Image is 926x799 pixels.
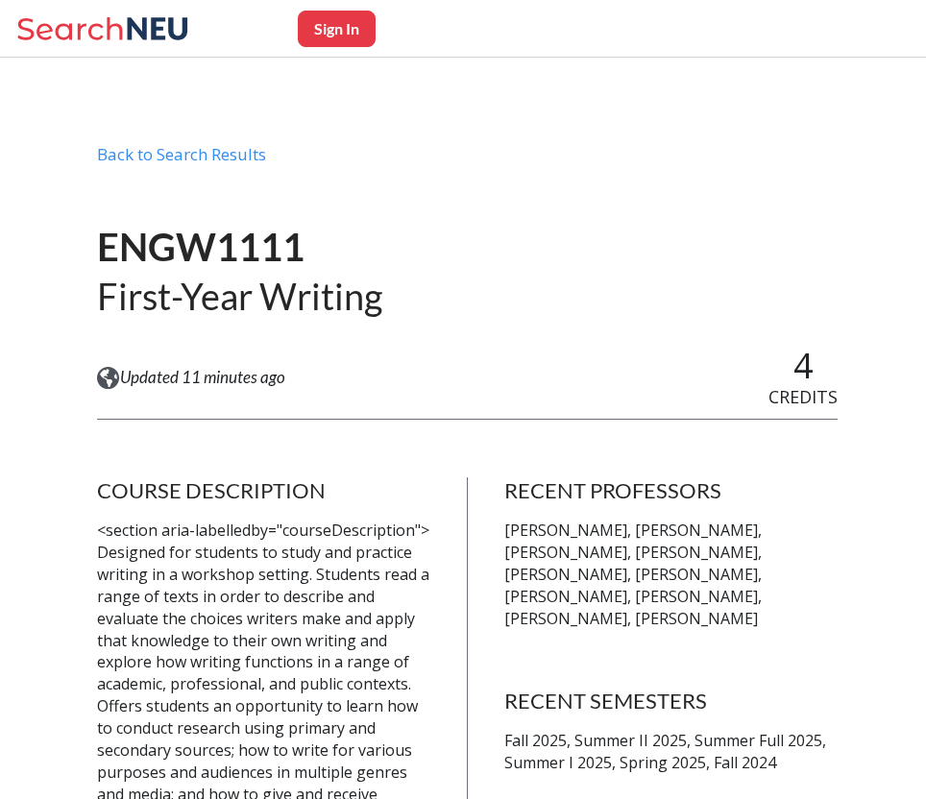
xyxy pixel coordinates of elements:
span: CREDITS [768,385,838,408]
p: Fall 2025, Summer II 2025, Summer Full 2025, Summer I 2025, Spring 2025, Fall 2024 [504,730,838,774]
p: [PERSON_NAME], [PERSON_NAME], [PERSON_NAME], [PERSON_NAME], [PERSON_NAME], [PERSON_NAME], [PERSON... [504,520,838,629]
span: 4 [793,342,814,389]
button: Sign In [298,11,376,47]
h2: First-Year Writing [97,273,382,320]
h4: COURSE DESCRIPTION [97,477,430,504]
h4: RECENT PROFESSORS [504,477,838,504]
span: Updated 11 minutes ago [120,367,285,388]
h4: RECENT SEMESTERS [504,688,838,714]
h1: ENGW1111 [97,223,382,272]
div: Back to Search Results [97,144,838,181]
